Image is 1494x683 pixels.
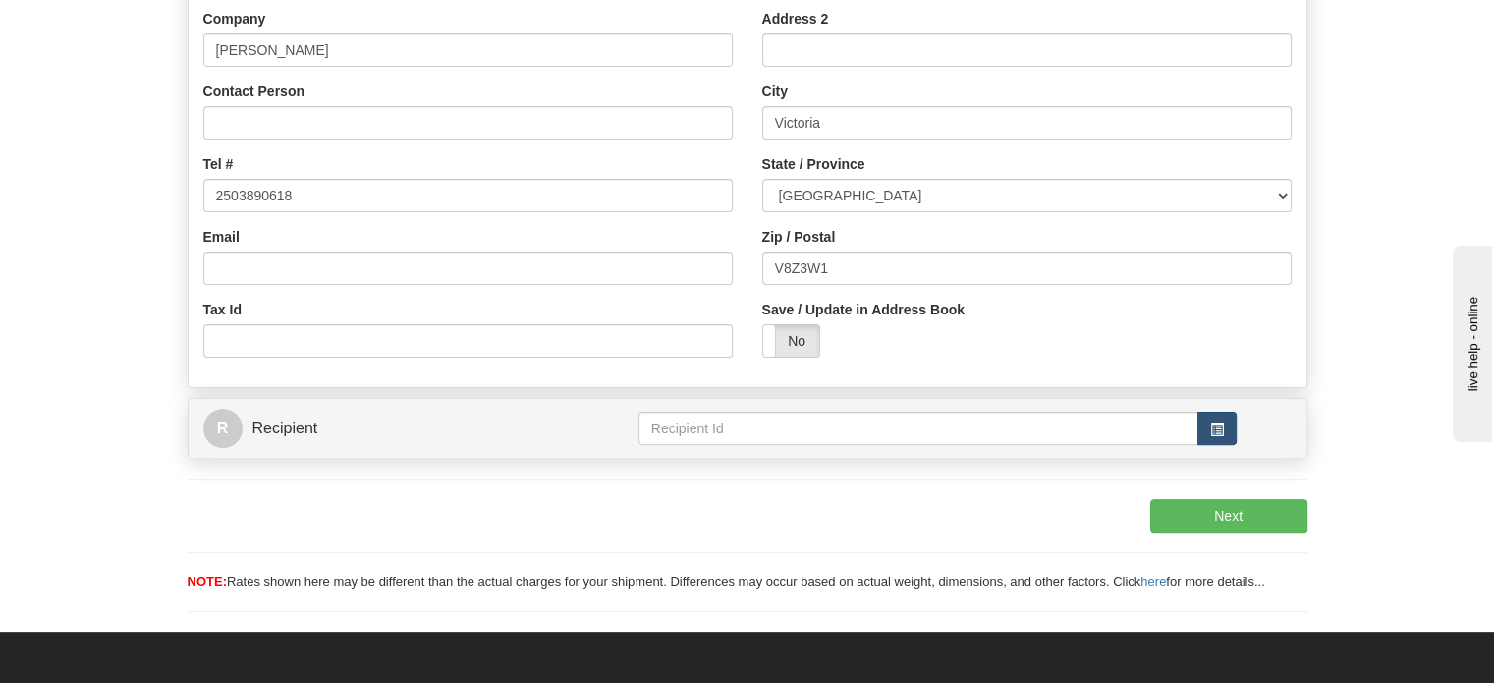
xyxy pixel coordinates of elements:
label: Tel # [203,154,234,174]
span: NOTE: [188,574,227,589]
label: Company [203,9,266,28]
div: live help - online [15,17,182,31]
label: Address 2 [762,9,829,28]
a: here [1140,574,1166,589]
label: City [762,82,788,101]
label: Save / Update in Address Book [762,300,965,319]
label: Zip / Postal [762,227,836,247]
input: Recipient Id [638,412,1198,445]
label: State / Province [762,154,865,174]
label: Tax Id [203,300,242,319]
label: Contact Person [203,82,304,101]
label: Email [203,227,240,247]
iframe: chat widget [1449,241,1492,441]
div: Rates shown here may be different than the actual charges for your shipment. Differences may occu... [173,573,1322,592]
button: Next [1150,499,1307,533]
label: No [763,325,819,357]
span: R [203,409,243,448]
a: RRecipient [203,409,584,449]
